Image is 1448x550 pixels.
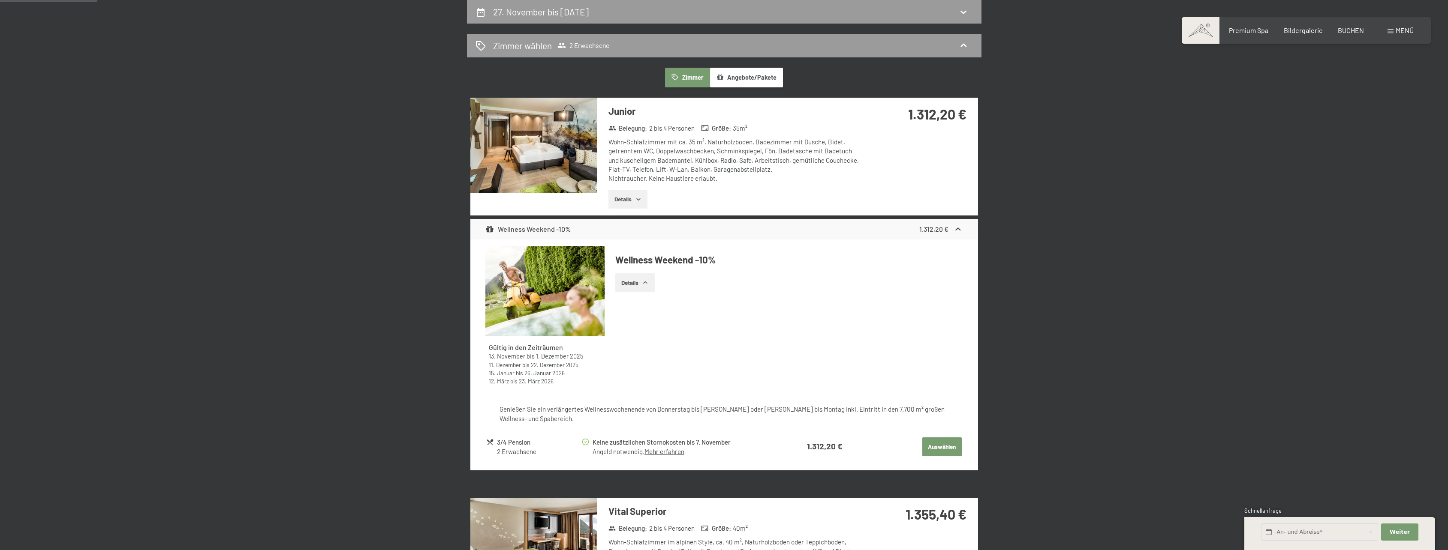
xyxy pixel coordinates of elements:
strong: 1.355,40 € [906,506,966,522]
div: 2 Erwachsene [497,447,581,456]
strong: Belegung : [608,124,647,133]
a: Bildergalerie [1284,26,1323,34]
div: Wohn-Schlafzimmer mit ca. 35 m², Naturholzboden, Badezimmer mit Dusche, Bidet, getrenntem WC, Dop... [608,137,864,183]
a: Mehr erfahren [644,448,684,455]
time: 13.11.2025 [489,353,525,360]
a: BUCHEN [1338,26,1364,34]
button: Weiter [1381,523,1418,541]
time: 11.12.2025 [489,361,521,368]
time: 15.01.2026 [489,369,515,377]
div: Genießen Sie ein verlängertes Wellnesswochenende von Donnerstag bis [PERSON_NAME] oder [PERSON_NA... [500,405,948,423]
time: 22.12.2025 [531,361,578,368]
strong: Gültig in den Zeiträumen [489,343,563,351]
button: Auswählen [922,437,962,456]
img: mss_renderimg.php [485,246,605,336]
h3: Junior [608,105,864,118]
button: Angebote/Pakete [710,68,783,87]
div: bis [489,369,601,377]
div: bis [489,361,601,369]
time: 23.03.2026 [519,377,554,385]
button: Zimmer [665,68,710,87]
span: Weiter [1390,528,1410,536]
time: 12.03.2026 [489,377,509,385]
strong: 1.312,20 € [919,225,948,233]
strong: 1.312,20 € [908,106,966,122]
strong: Größe : [701,524,731,533]
time: 01.12.2025 [536,353,583,360]
span: 35 m² [733,124,747,133]
h2: 27. November bis [DATE] [493,6,589,17]
div: Wellness Weekend -10% [485,224,571,234]
div: Keine zusätzlichen Stornokosten bis 7. November [593,437,771,447]
img: mss_renderimg.php [470,98,597,193]
strong: Größe : [701,124,731,133]
div: bis [489,377,601,385]
button: Details [615,273,654,292]
button: Details [608,190,647,209]
strong: 1.312,20 € [807,441,843,451]
span: Schnellanfrage [1244,507,1282,514]
span: 2 bis 4 Personen [649,124,695,133]
div: bis [489,352,601,361]
span: Menü [1396,26,1414,34]
div: Wellness Weekend -10%1.312,20 € [470,219,978,239]
span: 40 m² [733,524,748,533]
a: Premium Spa [1229,26,1268,34]
h4: Wellness Weekend -10% [615,253,963,266]
h3: Vital Superior [608,505,864,518]
span: 2 bis 4 Personen [649,524,695,533]
strong: Belegung : [608,524,647,533]
div: 3/4 Pension [497,437,581,447]
h2: Zimmer wählen [493,39,552,52]
div: Angeld notwendig. [593,447,771,456]
time: 26.01.2026 [524,369,565,377]
span: 2 Erwachsene [557,41,609,50]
